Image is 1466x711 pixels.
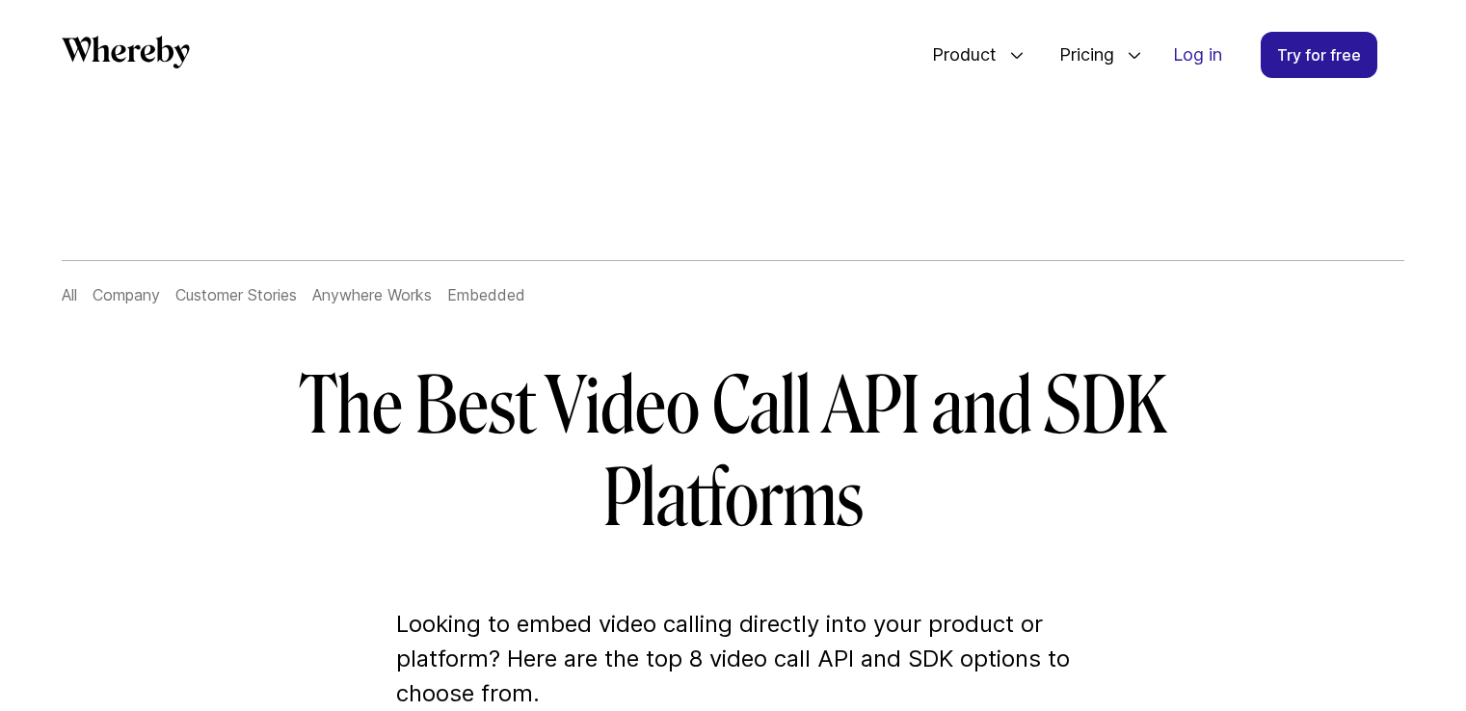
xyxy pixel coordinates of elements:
[175,285,297,304] a: Customer Stories
[1261,32,1377,78] a: Try for free
[178,360,1289,545] h1: The Best Video Call API and SDK Platforms
[1158,33,1238,77] a: Log in
[93,285,160,304] a: Company
[62,36,190,75] a: Whereby
[913,23,1001,87] span: Product
[62,36,190,68] svg: Whereby
[312,285,432,304] a: Anywhere Works
[1040,23,1119,87] span: Pricing
[62,285,77,304] a: All
[447,285,525,304] a: Embedded
[396,607,1071,711] p: Looking to embed video calling directly into your product or platform? Here are the top 8 video c...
